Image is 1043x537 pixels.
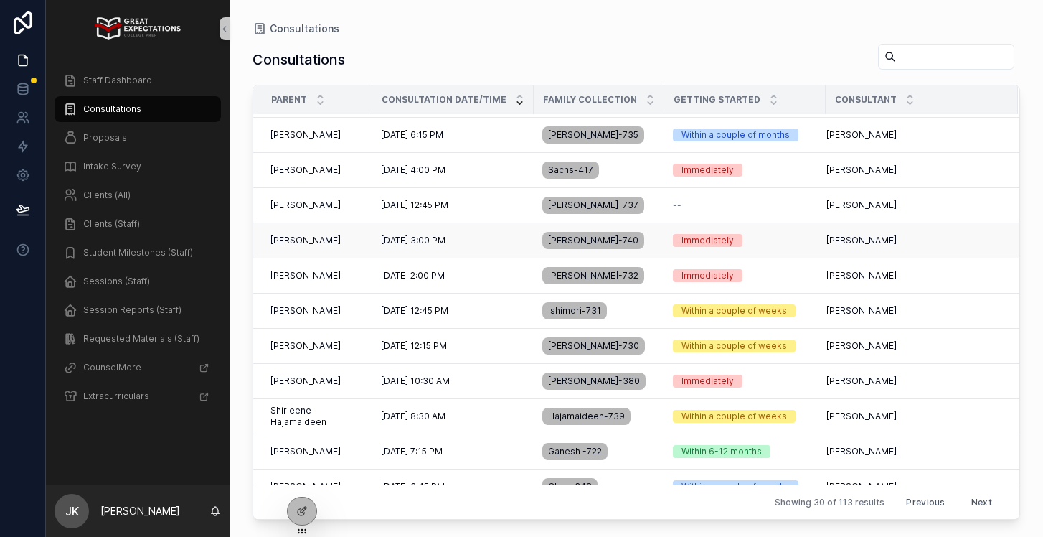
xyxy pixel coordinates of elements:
span: [DATE] 7:15 PM [381,446,443,457]
span: Getting Started [674,94,760,106]
a: [PERSON_NAME] [826,129,1001,141]
span: [PERSON_NAME] [270,129,341,141]
a: Staff Dashboard [55,67,221,93]
span: [DATE] 10:30 AM [381,375,450,387]
a: [PERSON_NAME]-732 [542,264,656,287]
div: Within 6-12 months [681,445,762,458]
span: Requested Materials (Staff) [83,333,199,345]
a: [PERSON_NAME] [826,481,1001,492]
a: Within a couple of months [673,480,817,493]
span: Intake Survey [83,161,141,172]
img: App logo [95,17,180,40]
a: Ganesh -722 [542,440,656,463]
a: Clients (Staff) [55,211,221,237]
div: Within a couple of weeks [681,340,787,352]
a: Extracurriculars [55,383,221,409]
span: [PERSON_NAME] [826,340,897,352]
span: [PERSON_NAME] [826,411,897,422]
span: [PERSON_NAME] [826,270,897,281]
span: Staff Dashboard [83,75,152,86]
a: [PERSON_NAME] [270,235,364,246]
div: Immediately [681,164,734,177]
span: Consultations [270,22,339,36]
span: [DATE] 8:30 AM [381,411,445,422]
a: Session Reports (Staff) [55,297,221,323]
a: Immediately [673,164,817,177]
a: Within a couple of weeks [673,340,817,352]
a: [PERSON_NAME] [826,164,1001,176]
a: Student Milestones (Staff) [55,240,221,266]
a: [DATE] 2:00 PM [381,270,525,281]
a: Sachs-417 [542,159,656,182]
a: [DATE] 10:30 AM [381,375,525,387]
span: Student Milestones (Staff) [83,247,193,258]
span: [PERSON_NAME] [826,375,897,387]
a: [PERSON_NAME] [270,446,364,457]
a: [DATE] 12:15 PM [381,340,525,352]
span: [PERSON_NAME] [270,164,341,176]
a: [DATE] 3:00 PM [381,235,525,246]
a: Consultations [253,22,339,36]
span: [PERSON_NAME] [826,446,897,457]
span: [PERSON_NAME]-737 [548,200,638,211]
span: [DATE] 2:00 PM [381,270,445,281]
div: Immediately [681,375,734,388]
a: Consultations [55,96,221,122]
span: [PERSON_NAME]-732 [548,270,638,281]
a: Immediately [673,375,817,388]
div: Within a couple of months [681,480,790,493]
span: Parent [271,94,307,106]
span: [PERSON_NAME] [270,481,341,492]
span: [DATE] 3:00 PM [381,235,445,246]
a: Within a couple of weeks [673,410,817,423]
a: Shirieene Hajamaideen [270,405,364,428]
span: [PERSON_NAME] [270,200,341,211]
p: [PERSON_NAME] [100,504,180,518]
a: Hajamaideen-739 [542,405,656,428]
a: [DATE] 4:00 PM [381,164,525,176]
span: [DATE] 6:15 PM [381,129,443,141]
a: [DATE] 3:45 PM [381,481,525,492]
span: [PERSON_NAME] [826,200,897,211]
a: Immediately [673,234,817,247]
span: [PERSON_NAME] [826,235,897,246]
div: scrollable content [46,57,230,485]
span: Consultant [835,94,897,106]
a: Within a couple of weeks [673,304,817,317]
span: [PERSON_NAME] [270,446,341,457]
a: [PERSON_NAME] [270,375,364,387]
a: [PERSON_NAME] [826,270,1001,281]
span: [PERSON_NAME] [826,129,897,141]
a: Within a couple of months [673,129,817,141]
a: [PERSON_NAME] [826,411,1001,422]
span: [PERSON_NAME] [270,305,341,317]
a: Within 6-12 months [673,445,817,458]
span: [PERSON_NAME] [826,481,897,492]
span: [PERSON_NAME] [826,164,897,176]
span: [PERSON_NAME] [270,235,341,246]
a: [PERSON_NAME] [826,235,1001,246]
a: [DATE] 8:30 AM [381,411,525,422]
span: JK [65,503,79,520]
div: Immediately [681,269,734,282]
span: [DATE] 12:45 PM [381,305,448,317]
span: [PERSON_NAME] [270,340,341,352]
a: [DATE] 12:45 PM [381,200,525,211]
span: [PERSON_NAME]-730 [548,340,639,352]
a: -- [673,200,817,211]
a: [PERSON_NAME] [270,481,364,492]
span: Chen-348 [548,481,592,492]
span: CounselMore [83,362,141,373]
span: Showing 30 of 113 results [775,497,884,508]
span: [PERSON_NAME]-380 [548,375,640,387]
a: Proposals [55,125,221,151]
div: Within a couple of weeks [681,410,787,423]
a: Sessions (Staff) [55,268,221,294]
a: Clients (All) [55,182,221,208]
a: Requested Materials (Staff) [55,326,221,352]
a: [PERSON_NAME] [826,340,1001,352]
a: [PERSON_NAME] [826,375,1001,387]
span: Ishimori-731 [548,305,601,317]
span: Consultation Date/Time [382,94,506,106]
